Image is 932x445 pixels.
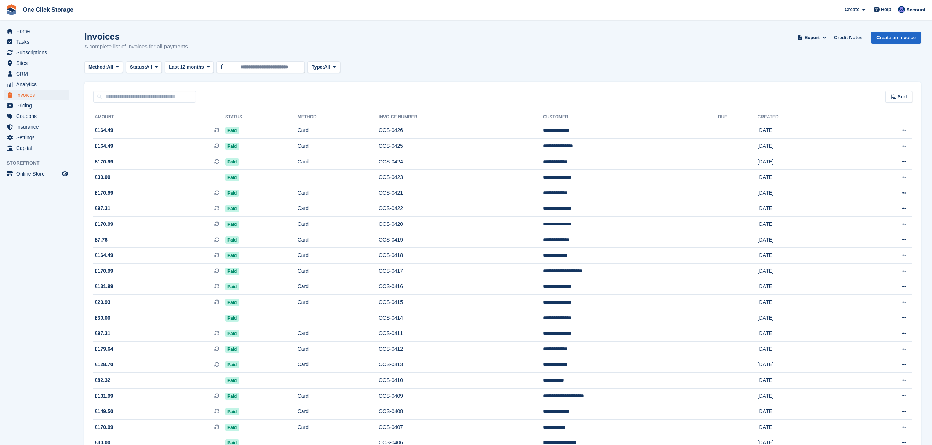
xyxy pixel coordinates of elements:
[84,43,188,51] p: A complete list of invoices for all payments
[225,377,239,384] span: Paid
[225,143,239,150] span: Paid
[95,330,110,337] span: £97.31
[758,373,847,389] td: [DATE]
[324,63,330,71] span: All
[312,63,324,71] span: Type:
[130,63,146,71] span: Status:
[95,236,108,244] span: £7.76
[379,111,543,123] th: Invoice Number
[93,111,225,123] th: Amount
[871,32,921,44] a: Create an Invoice
[95,361,113,368] span: £128.70
[758,279,847,295] td: [DATE]
[95,376,110,384] span: £82.32
[379,201,543,217] td: OCS-0422
[4,79,69,89] a: menu
[225,252,239,259] span: Paid
[379,342,543,357] td: OCS-0412
[4,122,69,132] a: menu
[4,111,69,121] a: menu
[758,217,847,232] td: [DATE]
[543,111,718,123] th: Customer
[225,393,239,400] span: Paid
[225,221,239,228] span: Paid
[16,90,60,100] span: Invoices
[16,58,60,68] span: Sites
[758,111,847,123] th: Created
[16,169,60,179] span: Online Store
[95,158,113,166] span: £170.99
[169,63,204,71] span: Last 12 months
[225,111,298,123] th: Status
[16,122,60,132] span: Insurance
[758,170,847,185] td: [DATE]
[379,248,543,264] td: OCS-0418
[845,6,859,13] span: Create
[298,279,379,295] td: Card
[298,419,379,435] td: Card
[298,357,379,373] td: Card
[225,268,239,275] span: Paid
[95,345,113,353] span: £179.64
[225,424,239,431] span: Paid
[225,361,239,368] span: Paid
[379,123,543,139] td: OCS-0426
[4,58,69,68] a: menu
[88,63,107,71] span: Method:
[379,232,543,248] td: OCS-0419
[758,342,847,357] td: [DATE]
[758,404,847,420] td: [DATE]
[4,47,69,58] a: menu
[16,143,60,153] span: Capital
[758,310,847,326] td: [DATE]
[298,326,379,342] td: Card
[718,111,758,123] th: Due
[298,232,379,248] td: Card
[758,388,847,404] td: [DATE]
[4,143,69,153] a: menu
[758,295,847,310] td: [DATE]
[225,127,239,134] span: Paid
[16,37,60,47] span: Tasks
[225,190,239,197] span: Paid
[95,142,113,150] span: £164.49
[298,217,379,232] td: Card
[379,217,543,232] td: OCS-0420
[4,69,69,79] a: menu
[898,6,905,13] img: Thomas
[758,185,847,201] td: [DATE]
[16,111,60,121] span: Coupons
[898,93,907,100] span: Sort
[379,185,543,201] td: OCS-0421
[298,388,379,404] td: Card
[20,4,76,16] a: One Click Storage
[95,408,113,415] span: £149.50
[298,248,379,264] td: Card
[298,154,379,170] td: Card
[379,357,543,373] td: OCS-0413
[379,139,543,154] td: OCS-0425
[758,123,847,139] td: [DATE]
[379,154,543,170] td: OCS-0424
[95,267,113,275] span: £170.99
[307,61,340,73] button: Type: All
[298,404,379,420] td: Card
[225,299,239,306] span: Paid
[95,205,110,212] span: £97.31
[831,32,865,44] a: Credit Notes
[379,264,543,279] td: OCS-0417
[225,408,239,415] span: Paid
[379,388,543,404] td: OCS-0409
[16,79,60,89] span: Analytics
[84,32,188,41] h1: Invoices
[758,232,847,248] td: [DATE]
[95,251,113,259] span: £164.49
[6,4,17,15] img: stora-icon-8386f47178a22dfd0bd8f6a31ec36ba5ce8667c1dd55bd0f319d3a0aa187defe.svg
[379,404,543,420] td: OCS-0408
[225,236,239,244] span: Paid
[298,295,379,310] td: Card
[16,69,60,79] span: CRM
[4,169,69,179] a: menu
[165,61,214,73] button: Last 12 months
[225,315,239,322] span: Paid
